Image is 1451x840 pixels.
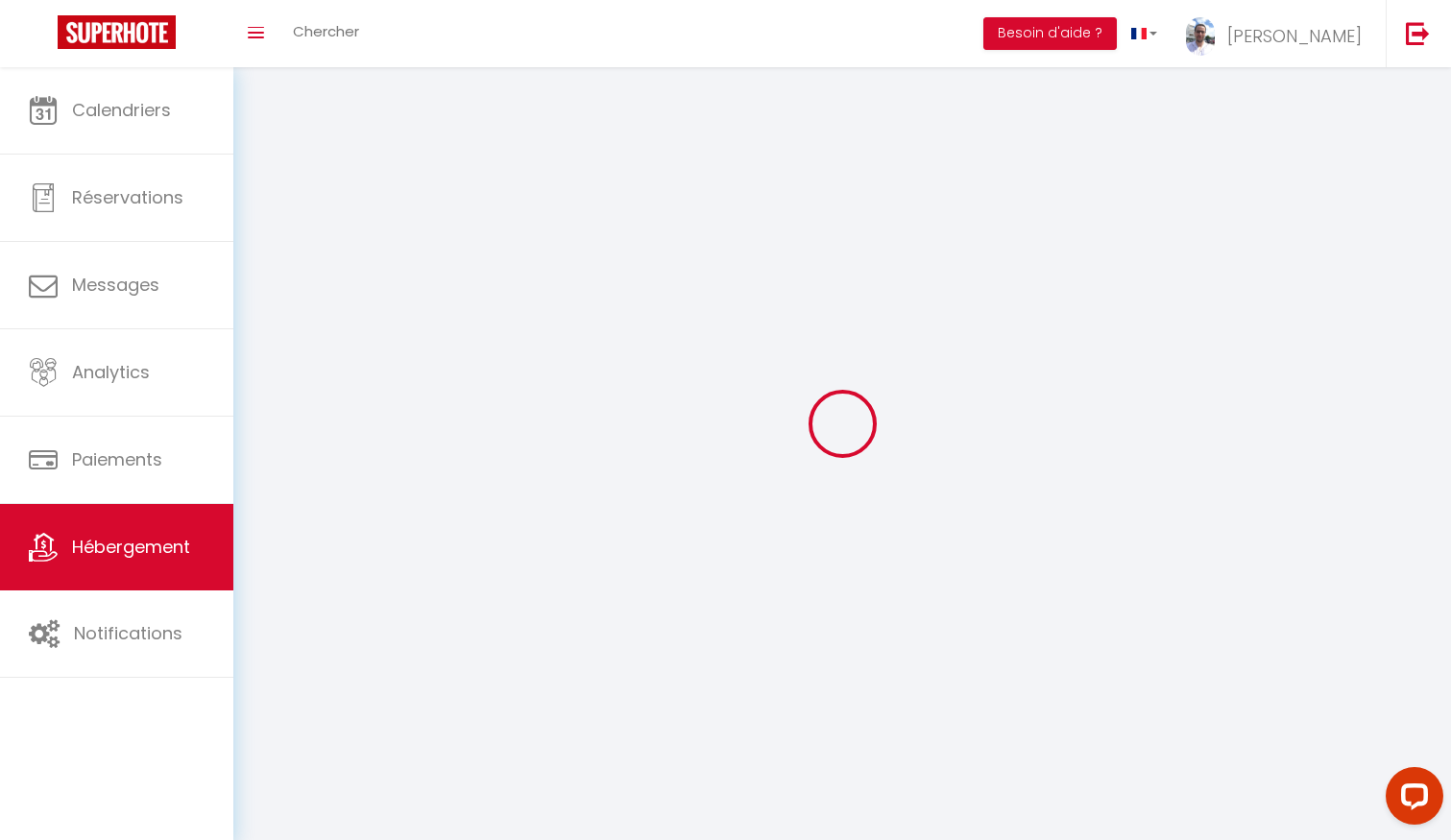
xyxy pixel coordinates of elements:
span: Analytics [72,360,150,384]
span: Messages [72,273,159,297]
img: Super Booking [58,15,176,49]
span: Hébergement [72,535,190,559]
button: Besoin d'aide ? [983,17,1117,50]
span: Calendriers [72,98,171,122]
span: Réservations [72,185,183,209]
span: Notifications [74,621,182,645]
span: Chercher [293,21,359,41]
span: [PERSON_NAME] [1227,24,1362,48]
img: logout [1406,21,1430,45]
iframe: LiveChat chat widget [1370,759,1451,840]
img: ... [1186,17,1215,56]
span: Paiements [72,447,162,471]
